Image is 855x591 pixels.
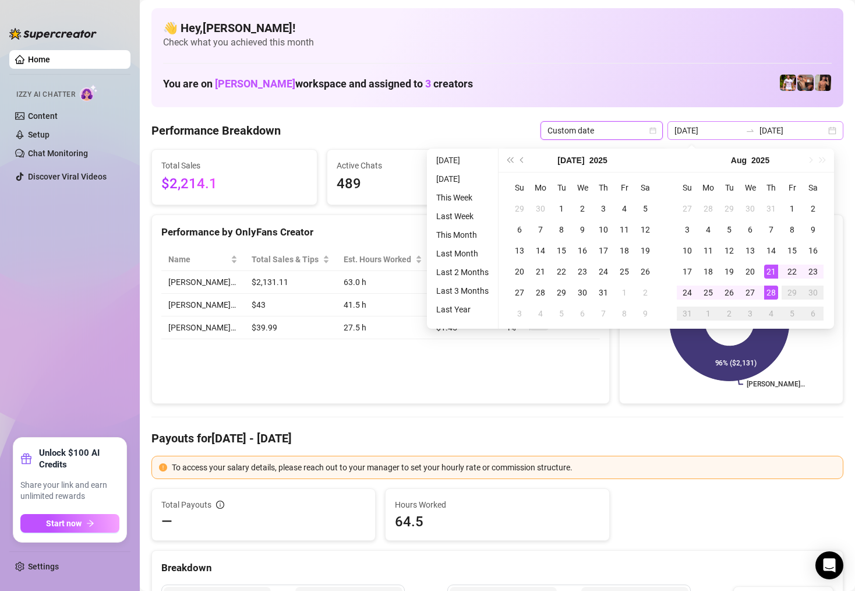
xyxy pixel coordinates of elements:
td: 2025-08-13 [740,240,761,261]
td: 2025-08-22 [782,261,803,282]
td: 2025-08-15 [782,240,803,261]
td: 2025-07-14 [530,240,551,261]
img: logo-BBDzfeDw.svg [9,28,97,40]
a: Content [28,111,58,121]
div: 9 [638,307,652,321]
span: Name [168,253,228,266]
td: 2025-07-06 [509,219,530,240]
td: 2025-08-18 [698,261,719,282]
td: 2025-07-24 [593,261,614,282]
div: 29 [785,286,799,300]
td: 2025-07-15 [551,240,572,261]
img: Hector [780,75,796,91]
div: 2 [722,307,736,321]
div: 19 [638,244,652,258]
div: 18 [617,244,631,258]
span: info-circle [216,501,224,509]
div: 24 [680,286,694,300]
div: 13 [513,244,527,258]
td: 2025-07-28 [698,198,719,219]
div: 1 [785,202,799,216]
span: exclamation-circle [159,463,167,472]
td: 2025-07-26 [635,261,656,282]
div: 2 [806,202,820,216]
td: 2025-07-10 [593,219,614,240]
th: Th [761,177,782,198]
div: 10 [680,244,694,258]
td: 2025-08-05 [719,219,740,240]
div: 4 [764,307,778,321]
div: Open Intercom Messenger [815,551,843,579]
td: 2025-08-08 [614,303,635,324]
span: Check what you achieved this month [163,36,832,49]
span: 64.5 [395,512,599,531]
td: 2025-07-05 [635,198,656,219]
td: 2025-08-28 [761,282,782,303]
div: 11 [617,223,631,237]
th: Name [161,248,245,271]
td: 2025-08-07 [593,303,614,324]
div: 17 [596,244,610,258]
th: Mo [698,177,719,198]
div: 30 [534,202,547,216]
td: 2025-07-27 [509,282,530,303]
button: Choose a month [557,149,584,172]
td: 27.5 h [337,316,429,339]
a: Settings [28,562,59,571]
td: 2025-07-30 [572,282,593,303]
td: 2025-08-06 [740,219,761,240]
div: 30 [743,202,757,216]
li: This Week [432,191,493,205]
div: 20 [743,265,757,279]
th: Mo [530,177,551,198]
li: This Month [432,228,493,242]
span: Total Payouts [161,498,211,511]
td: 2025-08-21 [761,261,782,282]
div: 4 [701,223,715,237]
div: 7 [534,223,547,237]
div: 3 [680,223,694,237]
div: 9 [575,223,589,237]
div: 25 [701,286,715,300]
span: Start now [46,519,82,528]
h1: You are on workspace and assigned to creators [163,78,473,90]
text: [PERSON_NAME]… [747,381,805,389]
td: 2025-08-12 [719,240,740,261]
img: AI Chatter [80,85,98,101]
a: Setup [28,130,50,139]
div: 1 [617,286,631,300]
button: Last year (Control + left) [503,149,516,172]
td: 2025-06-30 [530,198,551,219]
td: 2025-08-02 [803,198,824,219]
div: 5 [785,307,799,321]
input: End date [759,124,826,137]
div: 3 [596,202,610,216]
div: 17 [680,265,694,279]
th: Tu [551,177,572,198]
td: 2025-09-05 [782,303,803,324]
div: 24 [596,265,610,279]
div: 6 [513,223,527,237]
div: 14 [764,244,778,258]
td: $2,131.11 [245,271,337,294]
span: [PERSON_NAME] [215,78,295,90]
div: 23 [575,265,589,279]
td: 2025-08-24 [677,282,698,303]
td: [PERSON_NAME]… [161,294,245,316]
div: 5 [638,202,652,216]
th: Su [509,177,530,198]
td: 2025-08-31 [677,303,698,324]
span: $2,214.1 [161,173,308,195]
div: 15 [785,244,799,258]
div: 30 [575,286,589,300]
div: 9 [806,223,820,237]
div: 25 [617,265,631,279]
td: 2025-07-09 [572,219,593,240]
h4: 👋 Hey, [PERSON_NAME] ! [163,20,832,36]
div: 7 [764,223,778,237]
td: 2025-06-29 [509,198,530,219]
td: 2025-07-13 [509,240,530,261]
li: Last 3 Months [432,284,493,298]
td: $39.99 [245,316,337,339]
div: 16 [575,244,589,258]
